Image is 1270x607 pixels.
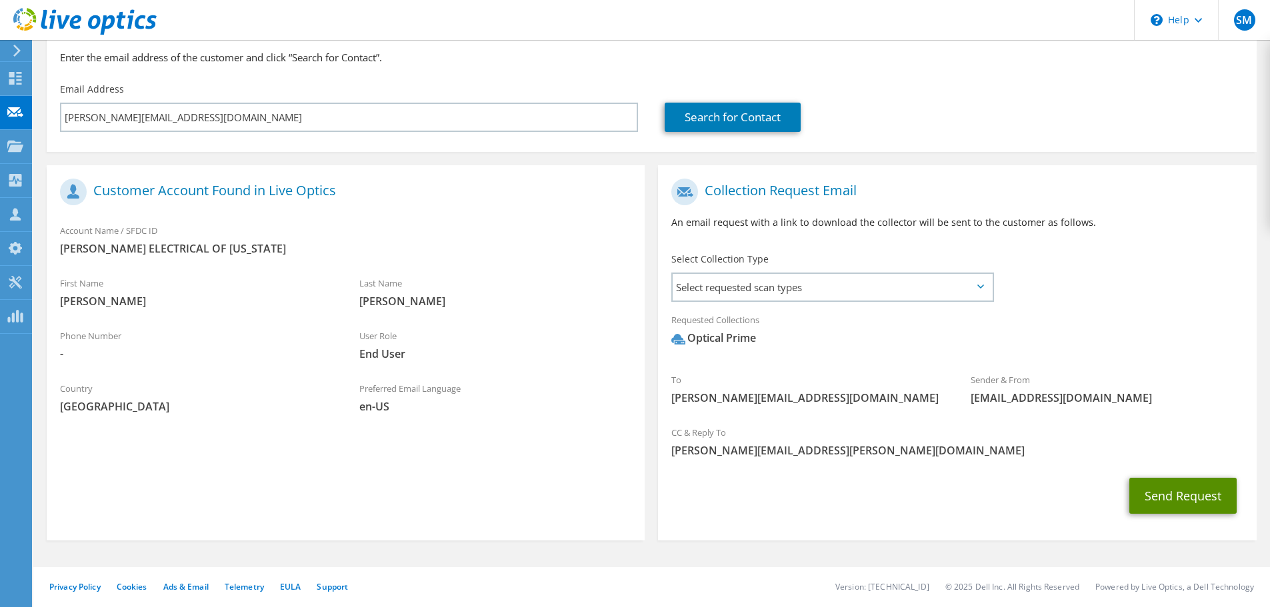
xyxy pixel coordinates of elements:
[835,581,929,592] li: Version: [TECHNICAL_ID]
[671,390,944,405] span: [PERSON_NAME][EMAIL_ADDRESS][DOMAIN_NAME]
[317,581,348,592] a: Support
[1129,478,1237,514] button: Send Request
[60,83,124,96] label: Email Address
[47,217,645,263] div: Account Name / SFDC ID
[671,215,1243,230] p: An email request with a link to download the collector will be sent to the customer as follows.
[225,581,264,592] a: Telemetry
[60,399,333,414] span: [GEOGRAPHIC_DATA]
[957,366,1257,412] div: Sender & From
[665,103,801,132] a: Search for Contact
[971,390,1243,405] span: [EMAIL_ADDRESS][DOMAIN_NAME]
[658,306,1256,359] div: Requested Collections
[346,322,645,368] div: User Role
[346,269,645,315] div: Last Name
[671,179,1236,205] h1: Collection Request Email
[60,294,333,308] span: [PERSON_NAME]
[945,581,1079,592] li: © 2025 Dell Inc. All Rights Reserved
[47,322,346,368] div: Phone Number
[1234,9,1255,31] span: SM
[49,581,101,592] a: Privacy Policy
[671,330,756,346] div: Optical Prime
[47,374,346,420] div: Country
[60,50,1243,65] h3: Enter the email address of the customer and click “Search for Contact”.
[280,581,301,592] a: EULA
[117,581,147,592] a: Cookies
[671,443,1243,458] span: [PERSON_NAME][EMAIL_ADDRESS][PERSON_NAME][DOMAIN_NAME]
[1095,581,1254,592] li: Powered by Live Optics, a Dell Technology
[671,253,769,266] label: Select Collection Type
[359,346,632,361] span: End User
[359,399,632,414] span: en-US
[658,366,957,412] div: To
[1151,14,1163,26] svg: \n
[47,269,346,315] div: First Name
[60,346,333,361] span: -
[346,374,645,420] div: Preferred Email Language
[673,274,992,301] span: Select requested scan types
[658,418,1256,464] div: CC & Reply To
[60,241,631,256] span: [PERSON_NAME] ELECTRICAL OF [US_STATE]
[163,581,209,592] a: Ads & Email
[359,294,632,308] span: [PERSON_NAME]
[60,179,625,205] h1: Customer Account Found in Live Optics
